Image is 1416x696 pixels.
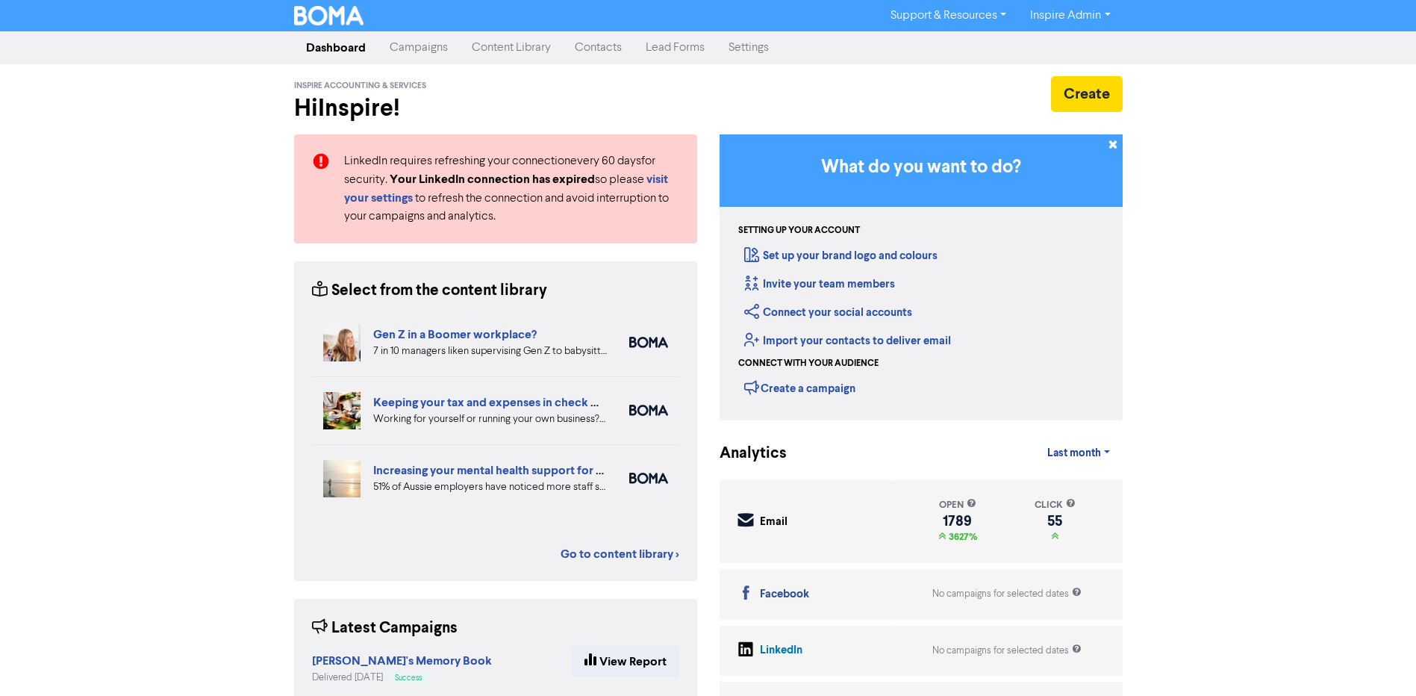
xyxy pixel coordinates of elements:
a: Lead Forms [634,33,717,63]
span: 3627% [946,531,977,543]
div: No campaigns for selected dates [932,644,1082,658]
div: Analytics [720,442,768,465]
a: View Report [572,646,679,677]
a: Campaigns [378,33,460,63]
img: boma [629,473,668,484]
a: Settings [717,33,781,63]
div: Select from the content library [312,279,547,302]
a: [PERSON_NAME]'s Memory Book [312,656,492,668]
a: Dashboard [294,33,378,63]
div: Setting up your account [738,224,860,237]
strong: [PERSON_NAME]'s Memory Book [312,653,492,668]
div: click [1035,498,1076,512]
div: Create a campaign [744,376,855,399]
span: Success [395,674,422,682]
h3: What do you want to do? [742,157,1100,178]
iframe: Chat Widget [1341,624,1416,696]
a: Increasing your mental health support for employees [373,463,655,478]
div: No campaigns for selected dates [932,587,1082,601]
a: Contacts [563,33,634,63]
a: Gen Z in a Boomer workplace? [373,327,537,342]
img: boma_accounting [629,405,668,416]
img: BOMA Logo [294,6,364,25]
a: Import your contacts to deliver email [744,334,951,348]
div: LinkedIn requires refreshing your connection every 60 days for security. so please to refresh the... [333,152,690,226]
a: Support & Resources [879,4,1018,28]
div: 7 in 10 managers liken supervising Gen Z to babysitting or parenting. But is your people manageme... [373,344,607,359]
div: Facebook [760,586,809,603]
div: LinkedIn [760,642,802,659]
a: Content Library [460,33,563,63]
div: 51% of Aussie employers have noticed more staff struggling with mental health. But very few have ... [373,479,607,495]
button: Create [1051,76,1123,112]
a: Go to content library > [561,545,679,563]
a: visit your settings [344,174,668,205]
div: Email [760,514,787,531]
a: Inspire Admin [1018,4,1122,28]
a: Connect your social accounts [744,305,912,320]
a: Keeping your tax and expenses in check when you are self-employed [373,395,743,410]
div: Working for yourself or running your own business? Setup robust systems for expenses & tax requir... [373,411,607,427]
div: open [938,498,977,512]
span: Last month [1047,447,1101,460]
span: Inspire Accounting & Services [294,81,426,91]
div: Getting Started in BOMA [720,134,1123,420]
a: Last month [1035,438,1122,468]
a: Set up your brand logo and colours [744,249,938,263]
div: Connect with your audience [738,357,879,370]
h2: Hi Inspire ! [294,94,697,122]
a: Invite your team members [744,277,895,291]
div: Latest Campaigns [312,617,458,640]
strong: Your LinkedIn connection has expired [390,172,595,187]
div: Delivered [DATE] [312,671,492,685]
img: boma [629,337,668,348]
div: 1789 [938,515,977,527]
div: 55 [1035,515,1076,527]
